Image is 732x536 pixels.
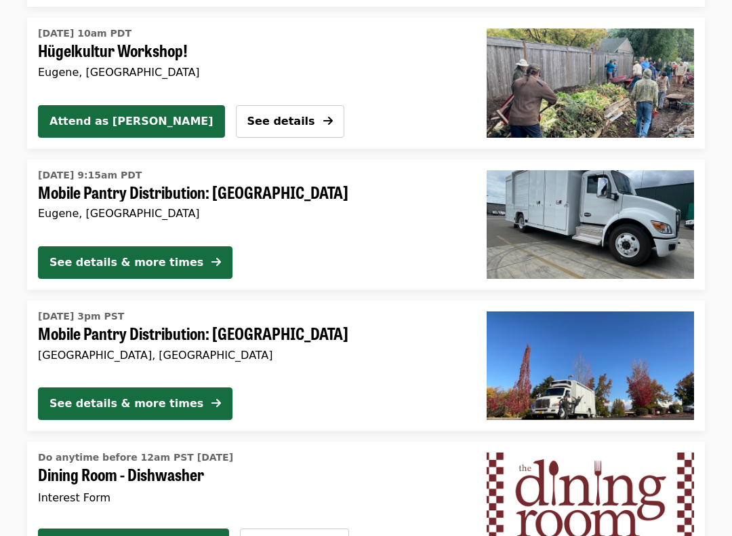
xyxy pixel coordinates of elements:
[211,397,221,410] i: arrow-right icon
[38,452,233,463] span: Do anytime before 12am PST [DATE]
[476,18,705,148] a: Hügelkultur Workshop!
[487,28,694,137] img: Hügelkultur Workshop! organized by FOOD For Lane County
[38,349,465,362] div: [GEOGRAPHIC_DATA], [GEOGRAPHIC_DATA]
[38,23,454,81] a: See details for "Hügelkultur Workshop!"
[27,159,705,290] a: See details for "Mobile Pantry Distribution: Bethel School District"
[49,113,213,130] span: Attend as [PERSON_NAME]
[38,105,225,138] button: Attend as [PERSON_NAME]
[38,183,465,202] span: Mobile Pantry Distribution: [GEOGRAPHIC_DATA]
[38,168,142,183] time: [DATE] 9:15am PDT
[27,301,705,431] a: See details for "Mobile Pantry Distribution: Springfield"
[49,396,203,412] div: See details & more times
[38,309,124,324] time: [DATE] 3pm PST
[38,66,454,79] div: Eugene, [GEOGRAPHIC_DATA]
[38,26,131,41] time: [DATE] 10am PDT
[38,41,454,60] span: Hügelkultur Workshop!
[49,254,203,271] div: See details & more times
[38,246,232,279] button: See details & more times
[236,105,344,138] button: See details
[38,447,454,512] a: See details for "Dining Room - Dishwasher"
[487,170,694,279] img: Mobile Pantry Distribution: Bethel School District organized by FOOD For Lane County
[211,256,221,269] i: arrow-right icon
[38,465,454,484] span: Dining Room - Dishwasher
[247,115,315,128] span: See details
[38,324,465,343] span: Mobile Pantry Distribution: [GEOGRAPHIC_DATA]
[38,491,110,504] span: Interest Form
[487,311,694,420] img: Mobile Pantry Distribution: Springfield organized by FOOD For Lane County
[38,387,232,420] button: See details & more times
[323,115,333,128] i: arrow-right icon
[38,207,465,220] div: Eugene, [GEOGRAPHIC_DATA]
